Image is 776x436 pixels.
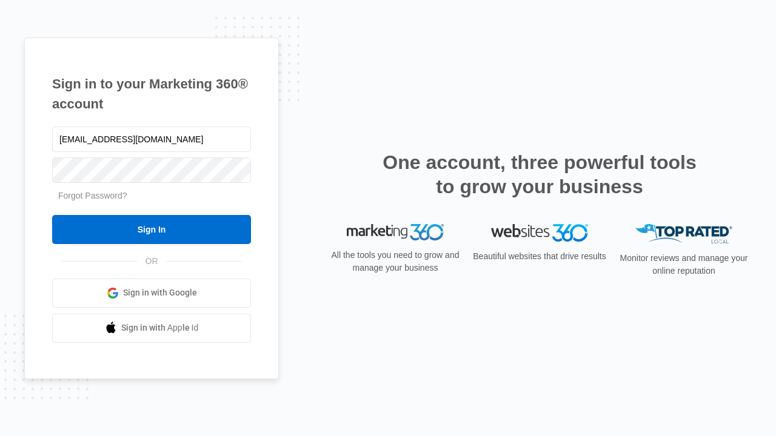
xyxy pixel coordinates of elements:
[137,255,167,268] span: OR
[491,224,588,242] img: Websites 360
[52,74,251,114] h1: Sign in to your Marketing 360® account
[347,224,444,241] img: Marketing 360
[52,314,251,343] a: Sign in with Apple Id
[52,215,251,244] input: Sign In
[123,286,197,299] span: Sign in with Google
[52,279,251,308] a: Sign in with Google
[379,150,700,199] h2: One account, three powerful tools to grow your business
[327,249,463,274] p: All the tools you need to grow and manage your business
[472,250,607,263] p: Beautiful websites that drive results
[635,224,732,244] img: Top Rated Local
[616,252,752,277] p: Monitor reviews and manage your online reputation
[58,191,127,200] a: Forgot Password?
[52,127,251,152] input: Email
[121,322,199,334] span: Sign in with Apple Id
